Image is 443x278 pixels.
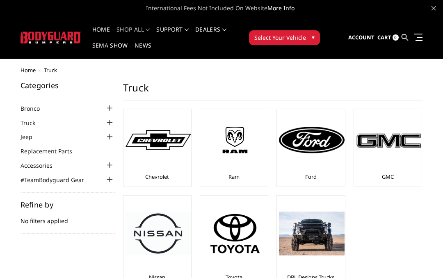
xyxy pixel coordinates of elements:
a: More Info [267,4,295,12]
img: BODYGUARD BUMPERS [21,32,81,43]
span: ▾ [312,33,315,41]
a: Dealers [195,27,226,43]
a: Support [156,27,189,43]
a: Home [92,27,110,43]
a: Jeep [21,132,43,141]
a: Cart 0 [377,27,399,49]
a: Home [21,66,36,74]
a: shop all [116,27,150,43]
a: Ram [228,173,240,180]
a: Account [348,27,374,49]
a: News [135,43,151,59]
a: GMC [382,173,394,180]
span: Select Your Vehicle [254,33,306,42]
span: Account [348,34,374,41]
span: 0 [393,34,399,41]
a: Replacement Parts [21,147,82,155]
a: Bronco [21,104,50,113]
h1: Truck [123,82,423,100]
span: Cart [377,34,391,41]
a: Accessories [21,161,63,170]
h5: Refine by [21,201,115,208]
a: SEMA Show [92,43,128,59]
h5: Categories [21,82,115,89]
a: Truck [21,118,46,127]
button: Select Your Vehicle [249,30,320,45]
a: Chevrolet [145,173,169,180]
a: Ford [305,173,317,180]
a: #TeamBodyguard Gear [21,175,94,184]
span: Truck [44,66,57,74]
div: No filters applied [21,201,115,234]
